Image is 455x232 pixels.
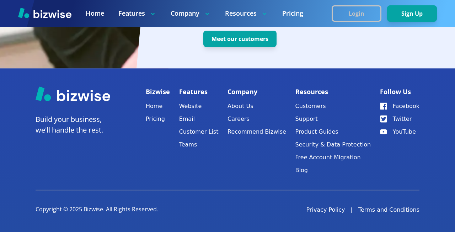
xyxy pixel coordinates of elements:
[380,115,387,123] img: Twitter Icon
[332,5,381,22] button: Login
[36,206,158,213] p: Copyright © 2025 Bizwise. All Rights Reserved.
[295,127,371,137] a: Product Guides
[282,9,303,18] a: Pricing
[332,10,387,17] a: Login
[183,36,277,42] a: Meet our customers
[18,7,71,18] img: Bizwise Logo
[380,86,419,97] p: Follow Us
[380,103,387,110] img: Facebook Icon
[171,9,211,18] p: Company
[179,114,219,124] a: Email
[295,86,371,97] p: Resources
[227,127,286,137] a: Recommend Bizwise
[146,86,170,97] p: Bizwise
[36,114,110,135] p: Build your business, we'll handle the rest.
[295,153,371,163] a: Free Account Migration
[387,5,437,22] button: Sign Up
[179,140,219,150] a: Teams
[227,114,286,124] a: Careers
[146,114,170,124] a: Pricing
[146,101,170,111] a: Home
[306,206,345,214] a: Privacy Policy
[295,140,371,150] a: Security & Data Protection
[227,101,286,111] a: About Us
[380,129,387,134] img: YouTube Icon
[295,165,371,175] a: Blog
[179,101,219,111] a: Website
[225,9,268,18] p: Resources
[358,206,419,214] a: Terms and Conditions
[387,10,437,17] a: Sign Up
[351,206,353,214] div: |
[380,114,419,124] a: Twitter
[227,86,286,97] p: Company
[36,86,110,101] img: Bizwise Logo
[118,9,156,18] p: Features
[380,127,419,137] a: YouTube
[295,101,371,111] a: Customers
[380,101,419,111] a: Facebook
[179,127,219,137] a: Customer List
[86,9,104,18] a: Home
[295,114,371,124] button: Support
[179,86,219,97] p: Features
[203,31,277,47] button: Meet our customers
